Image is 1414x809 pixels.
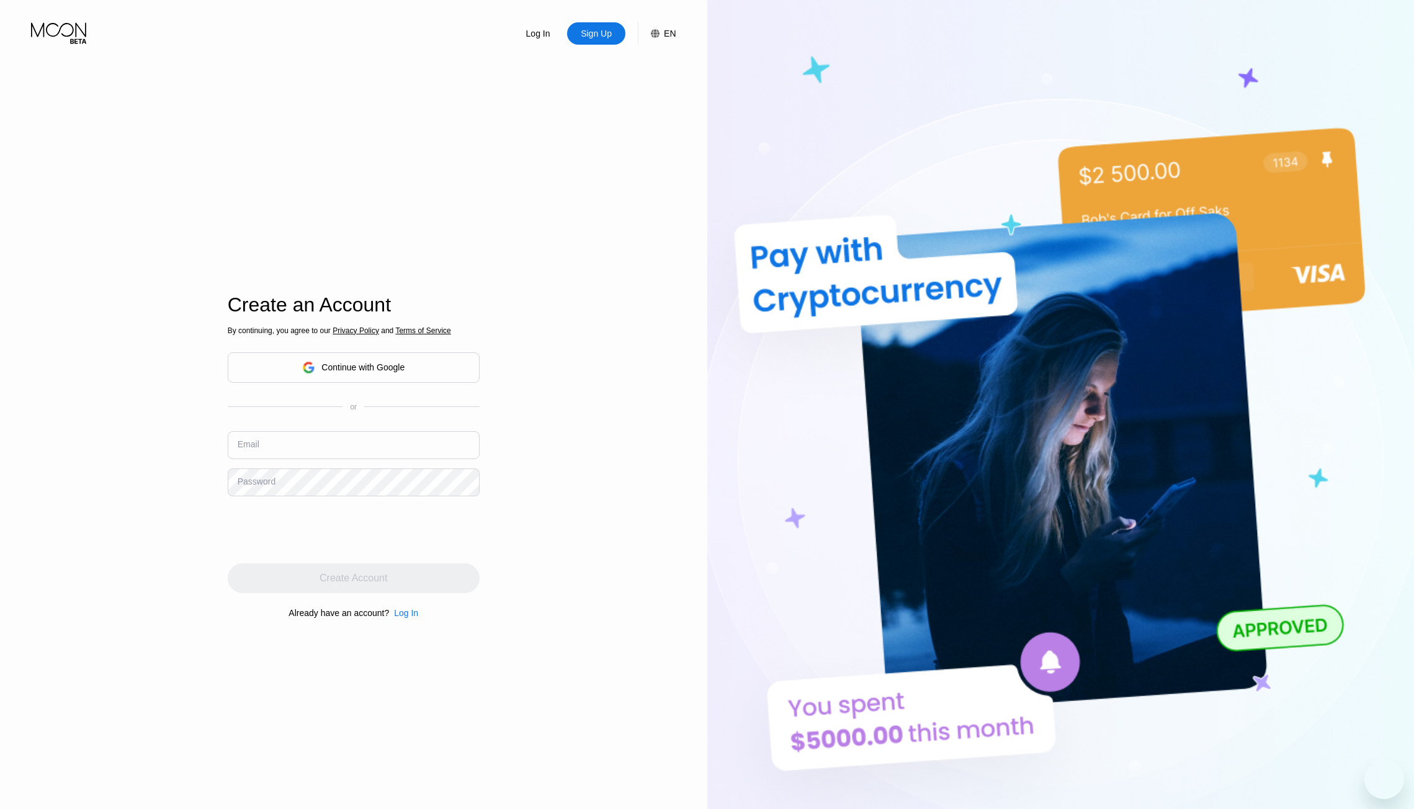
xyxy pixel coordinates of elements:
[664,29,676,38] div: EN
[579,27,613,40] div: Sign Up
[228,293,480,316] div: Create an Account
[567,22,625,45] div: Sign Up
[389,608,418,618] div: Log In
[350,403,357,411] div: or
[394,608,418,618] div: Log In
[1364,759,1404,799] iframe: Button to launch messaging window
[509,22,567,45] div: Log In
[289,608,389,618] div: Already have an account?
[238,476,275,486] div: Password
[238,439,259,449] div: Email
[638,22,676,45] div: EN
[228,326,480,335] div: By continuing, you agree to our
[228,352,480,383] div: Continue with Google
[333,326,379,335] span: Privacy Policy
[379,326,396,335] span: and
[228,506,416,554] iframe: reCAPTCHA
[525,27,552,40] div: Log In
[395,326,450,335] span: Terms of Service
[321,362,405,372] div: Continue with Google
